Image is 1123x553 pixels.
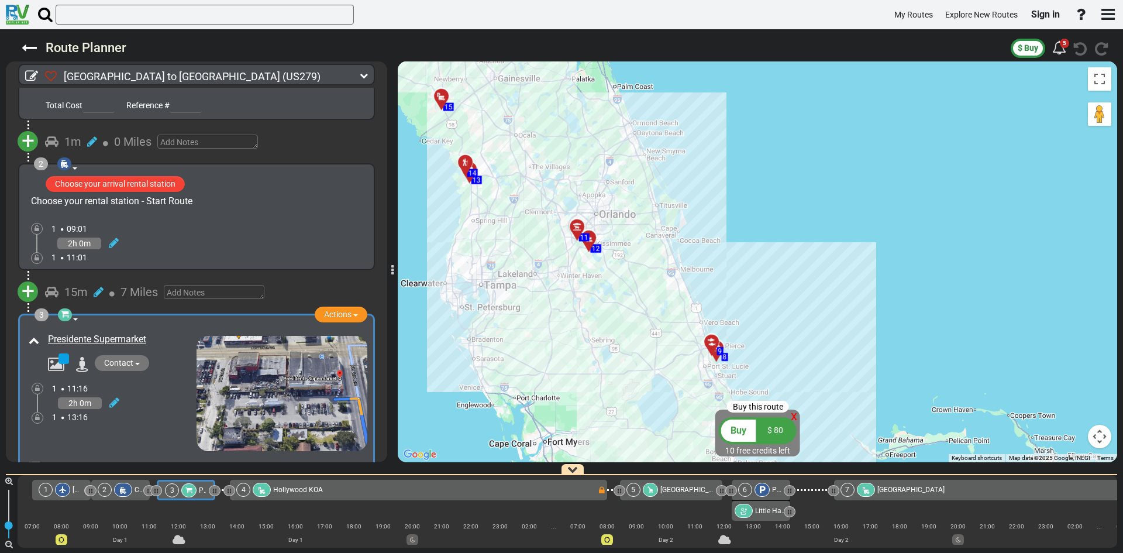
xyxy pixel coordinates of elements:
[660,486,728,494] span: [GEOGRAPHIC_DATA]
[199,486,274,494] span: Presidente Supermarket
[76,530,105,541] div: |
[856,530,885,541] div: |
[1011,39,1045,58] button: $ Buy
[236,483,250,497] div: 4
[1031,9,1060,20] span: Sign in
[193,530,222,541] div: |
[940,4,1023,26] a: Explore New Routes
[826,530,856,541] div: |
[592,521,622,532] div: 08:00
[563,530,592,541] div: |
[473,176,481,184] span: 13
[164,530,193,541] div: |
[73,486,212,494] span: [GEOGRAPHIC_DATA] - [GEOGRAPHIC_DATA]
[791,407,797,425] div: x
[310,530,339,541] div: |
[1097,455,1114,461] a: Terms (opens in new tab)
[164,521,193,532] div: 12:00
[368,521,398,532] div: 19:00
[31,195,192,208] div: Choose your rental station - Start Route
[592,244,600,252] span: 12
[105,530,135,541] div: |
[826,521,856,532] div: 16:00
[339,521,368,532] div: 18:00
[515,521,544,532] div: 02:00
[1018,43,1038,53] span: $ Buy
[67,384,88,393] span: 11:16
[98,483,112,497] div: 2
[738,483,752,497] div: 6
[709,530,739,541] div: |
[445,102,453,111] span: 15
[120,285,158,299] span: 7 Miles
[485,530,515,541] div: |
[222,521,252,532] div: 14:00
[1088,102,1111,126] button: Drag Pegman onto the map to open Street View
[427,521,456,532] div: 21:00
[797,530,826,541] div: |
[563,521,592,532] div: 07:00
[544,521,563,532] div: ...
[64,133,81,150] div: 1m
[1009,455,1090,461] span: Map data ©2025 Google, INEGI
[67,253,87,262] span: 11:01
[651,521,680,532] div: 10:00
[339,530,368,541] div: |
[18,281,38,302] button: +
[126,101,170,110] span: Reference #
[659,537,673,543] span: Day 2
[469,169,477,177] span: 14
[943,530,973,541] div: |
[709,521,739,532] div: 12:00
[18,314,375,506] div: 3 Actions Presidente Supermarket Contact 1 11:16 2h 0m 1 13:16
[1060,530,1090,541] div: |
[973,521,1002,532] div: 21:00
[35,308,49,321] div: 3
[165,483,179,497] div: 3
[718,347,722,355] span: 9
[952,454,1002,462] button: Keyboard shortcuts
[114,135,151,149] span: 0 Miles
[768,530,797,541] div: |
[885,530,914,541] div: |
[725,446,735,455] span: 10
[943,521,973,532] div: 20:00
[456,521,485,532] div: 22:00
[113,537,128,543] span: Day 1
[95,355,149,371] button: Contact
[18,521,47,532] div: 07:00
[733,402,783,411] span: Buy this route
[283,70,321,83] span: (US279)
[622,530,651,541] div: |
[67,224,87,233] span: 09:01
[18,530,47,541] div: |
[401,447,439,462] a: Open this area in Google Maps (opens a new window)
[885,521,914,532] div: 18:00
[592,530,622,541] div: |
[1052,38,1066,58] div: 5
[64,70,280,83] span: [GEOGRAPHIC_DATA] to [GEOGRAPHIC_DATA]
[20,276,373,308] div: + 15m 7 Miles
[20,126,373,158] div: + 1m 0 Miles
[52,413,57,422] span: 1
[736,446,790,455] span: free credits left
[622,521,651,532] div: 09:00
[1090,521,1109,532] div: ...
[515,530,544,541] div: |
[18,163,375,270] div: 2 Choose your arrival rental station Choose your rental station - Start Route 1 09:01 2h 0m 1 11:01
[51,224,56,233] span: 1
[6,5,29,25] img: RvPlanetLogo.png
[18,131,38,152] button: +
[1002,521,1031,532] div: 22:00
[135,530,164,541] div: |
[46,40,126,55] sapn: Route Planner
[67,413,88,422] span: 13:16
[1088,425,1111,448] button: Map camera controls
[580,233,588,241] span: 11
[252,521,281,532] div: 15:00
[715,417,800,445] button: Buy $ 80
[877,486,945,494] span: [GEOGRAPHIC_DATA]
[680,521,709,532] div: 11:00
[22,128,35,154] span: +
[1026,2,1065,27] a: Sign in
